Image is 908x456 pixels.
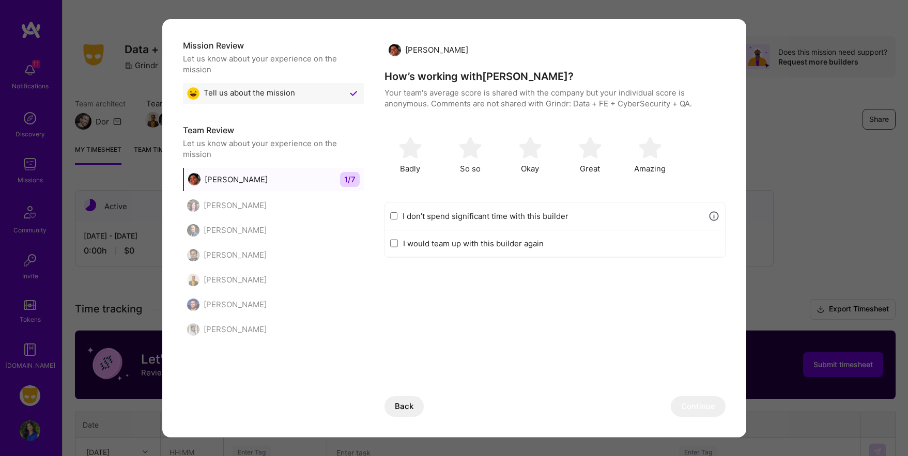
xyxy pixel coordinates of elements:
[634,163,666,174] span: Amazing
[188,173,268,185] div: [PERSON_NAME]
[187,274,199,286] img: Anjul Kumar
[187,224,199,237] img: Jesse Stratton
[183,138,364,160] div: Let us know about your experience on the mission
[639,136,661,159] img: soso
[708,210,720,222] i: icon Info
[162,19,746,437] div: modal
[340,172,360,187] span: 1 / 7
[521,163,539,174] span: Okay
[400,163,420,174] span: Badly
[389,44,401,56] img: Gabriel Morales
[384,70,726,83] h4: How’s working with [PERSON_NAME] ?
[187,298,199,311] img: Sadok Cervantes
[187,274,267,286] div: [PERSON_NAME]
[671,396,726,417] button: Continue
[187,224,267,237] div: [PERSON_NAME]
[459,136,482,159] img: soso
[403,211,703,222] label: I don’t spend significant time with this builder
[384,396,424,417] button: Back
[580,163,600,174] span: Great
[187,323,267,336] div: [PERSON_NAME]
[399,136,422,159] img: soso
[187,249,199,261] img: Jan Vandenbos
[187,87,199,100] img: Great emoji
[188,173,201,185] img: Gabriel Morales
[519,136,542,159] img: soso
[187,298,267,311] div: [PERSON_NAME]
[187,199,267,212] div: [PERSON_NAME]
[183,40,364,51] h5: Mission Review
[187,323,199,336] img: Fiorella Wever
[579,136,602,159] img: soso
[403,238,720,249] label: I would team up with this builder again
[183,124,364,136] h5: Team Review
[460,163,481,174] span: So so
[183,53,364,75] div: Let us know about your experience on the mission
[187,199,199,212] img: Janet Jones
[384,87,726,109] p: Your team's average score is shared with the company but your individual score is anonymous. Comm...
[389,44,468,56] div: [PERSON_NAME]
[347,87,360,100] img: Checkmark
[187,249,267,261] div: [PERSON_NAME]
[204,87,295,100] span: Tell us about the mission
